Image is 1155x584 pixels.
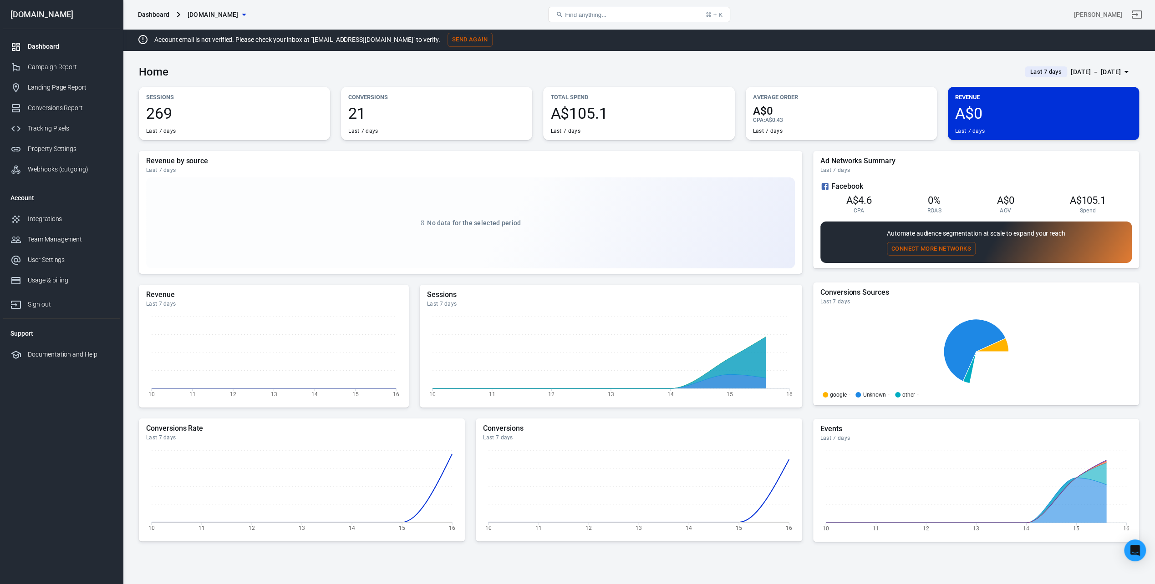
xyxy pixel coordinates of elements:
[565,11,606,18] span: Find anything...
[3,322,120,344] li: Support
[848,392,850,398] span: -
[489,391,495,397] tspan: 11
[736,524,742,531] tspan: 15
[249,524,255,531] tspan: 12
[955,92,1132,102] p: Revenue
[888,392,890,398] span: -
[1073,525,1079,532] tspan: 15
[927,207,941,214] span: ROAS
[299,524,305,531] tspan: 13
[352,391,358,397] tspan: 15
[706,11,723,18] div: ⌘ + K
[820,166,1132,174] div: Last 7 days
[823,525,829,532] tspan: 10
[753,117,765,123] span: CPA :
[585,524,592,531] tspan: 12
[820,298,1132,305] div: Last 7 days
[973,525,979,532] tspan: 13
[198,524,205,531] tspan: 11
[28,214,112,224] div: Integrations
[902,392,915,398] p: other
[820,424,1132,433] h5: Events
[348,127,378,135] div: Last 7 days
[146,127,176,135] div: Last 7 days
[1027,67,1065,76] span: Last 7 days
[550,127,580,135] div: Last 7 days
[917,392,919,398] span: -
[146,156,795,166] h5: Revenue by source
[28,350,112,359] div: Documentation and Help
[887,242,976,256] button: Connect More Networks
[3,159,120,180] a: Webhooks (outgoing)
[1074,10,1122,20] div: Account id: 4Eae67Et
[28,300,112,309] div: Sign out
[348,106,525,121] span: 21
[3,229,120,250] a: Team Management
[271,391,277,397] tspan: 13
[146,424,458,433] h5: Conversions Rate
[765,117,783,123] span: A$0.43
[3,98,120,118] a: Conversions Report
[3,36,120,57] a: Dashboard
[753,92,930,102] p: Average Order
[427,290,795,299] h5: Sessions
[483,424,794,433] h5: Conversions
[28,165,112,174] div: Webhooks (outgoing)
[1126,4,1148,25] a: Sign out
[955,127,985,135] div: Last 7 days
[863,392,886,398] p: Unknown
[429,391,436,397] tspan: 10
[820,181,829,192] svg: Facebook Ads
[887,229,1065,238] p: Automate audience segmentation at scale to expand your reach
[28,124,112,133] div: Tracking Pixels
[548,7,730,22] button: Find anything...⌘ + K
[1069,195,1106,206] span: A$105.1
[1124,539,1146,561] div: Open Intercom Messenger
[753,127,783,135] div: Last 7 days
[550,92,727,102] p: Total Spend
[535,524,542,531] tspan: 11
[873,525,879,532] tspan: 11
[28,276,112,285] div: Usage & billing
[820,156,1132,166] h5: Ad Networks Summary
[636,524,642,531] tspan: 13
[955,106,1132,121] span: A$0
[1123,525,1130,532] tspan: 16
[483,434,794,441] div: Last 7 days
[148,391,155,397] tspan: 10
[399,524,405,531] tspan: 15
[786,524,792,531] tspan: 16
[449,524,455,531] tspan: 16
[139,65,168,78] h3: Home
[608,391,614,397] tspan: 13
[3,139,120,159] a: Property Settings
[230,391,236,397] tspan: 12
[28,144,112,154] div: Property Settings
[997,195,1014,206] span: A$0
[427,300,795,307] div: Last 7 days
[148,524,155,531] tspan: 10
[28,235,112,244] div: Team Management
[1018,65,1139,80] button: Last 7 days[DATE] － [DATE]
[928,195,941,206] span: 0%
[1071,66,1121,78] div: [DATE] － [DATE]
[146,300,402,307] div: Last 7 days
[820,181,1132,192] div: Facebook
[189,391,196,397] tspan: 11
[667,391,673,397] tspan: 14
[28,103,112,113] div: Conversions Report
[3,270,120,291] a: Usage & billing
[923,525,929,532] tspan: 12
[184,6,249,23] button: [DOMAIN_NAME]
[3,57,120,77] a: Campaign Report
[854,207,865,214] span: CPA
[3,291,120,315] a: Sign out
[154,35,440,45] p: Account email is not verified. Please check your inbox at "[EMAIL_ADDRESS][DOMAIN_NAME]" to verify.
[146,290,402,299] h5: Revenue
[846,195,872,206] span: A$4.6
[727,391,733,397] tspan: 15
[753,106,930,116] span: A$0
[786,391,793,397] tspan: 16
[28,42,112,51] div: Dashboard
[550,106,727,121] span: A$105.1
